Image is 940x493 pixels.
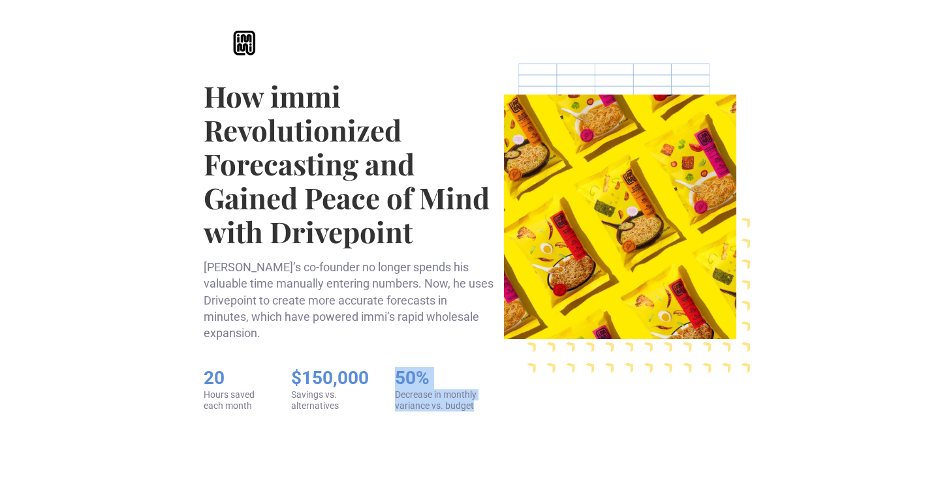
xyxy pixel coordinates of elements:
[204,79,493,248] h1: How immi Revolutionized Forecasting and Gained Peace of Mind with Drivepoint
[204,259,493,341] p: [PERSON_NAME]’s co-founder no longer spends his valuable time manually entering numbers. Now, he ...
[395,389,493,411] div: Decrease in monthly variance vs. budget
[395,367,493,389] h5: 50%
[204,389,265,411] div: Hours saved each month
[291,389,369,411] div: Savings vs. alternatives
[291,367,369,389] h5: $150,000
[204,367,265,389] h5: 20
